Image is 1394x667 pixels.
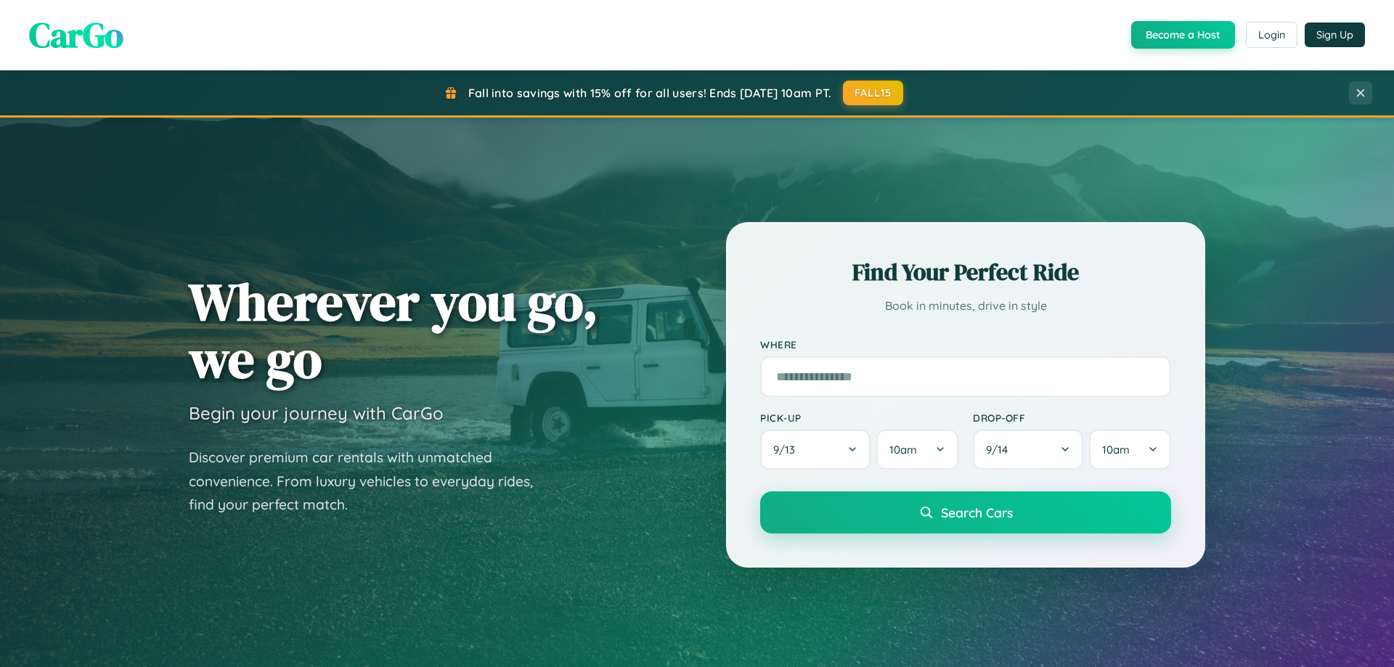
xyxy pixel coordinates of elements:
[941,504,1013,520] span: Search Cars
[760,491,1171,533] button: Search Cars
[189,273,598,388] h1: Wherever you go, we go
[876,430,958,470] button: 10am
[773,443,802,457] span: 9 / 13
[468,86,832,100] span: Fall into savings with 15% off for all users! Ends [DATE] 10am PT.
[973,430,1083,470] button: 9/14
[760,295,1171,316] p: Book in minutes, drive in style
[760,338,1171,351] label: Where
[189,402,444,424] h3: Begin your journey with CarGo
[1131,21,1235,49] button: Become a Host
[1089,430,1171,470] button: 10am
[986,443,1015,457] span: 9 / 14
[889,443,917,457] span: 10am
[760,430,871,470] button: 9/13
[1246,22,1297,48] button: Login
[189,446,552,517] p: Discover premium car rentals with unmatched convenience. From luxury vehicles to everyday rides, ...
[973,412,1171,424] label: Drop-off
[843,81,904,105] button: FALL15
[1102,443,1130,457] span: 10am
[1305,22,1365,47] button: Sign Up
[760,256,1171,288] h2: Find Your Perfect Ride
[760,412,958,424] label: Pick-up
[29,11,123,59] span: CarGo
